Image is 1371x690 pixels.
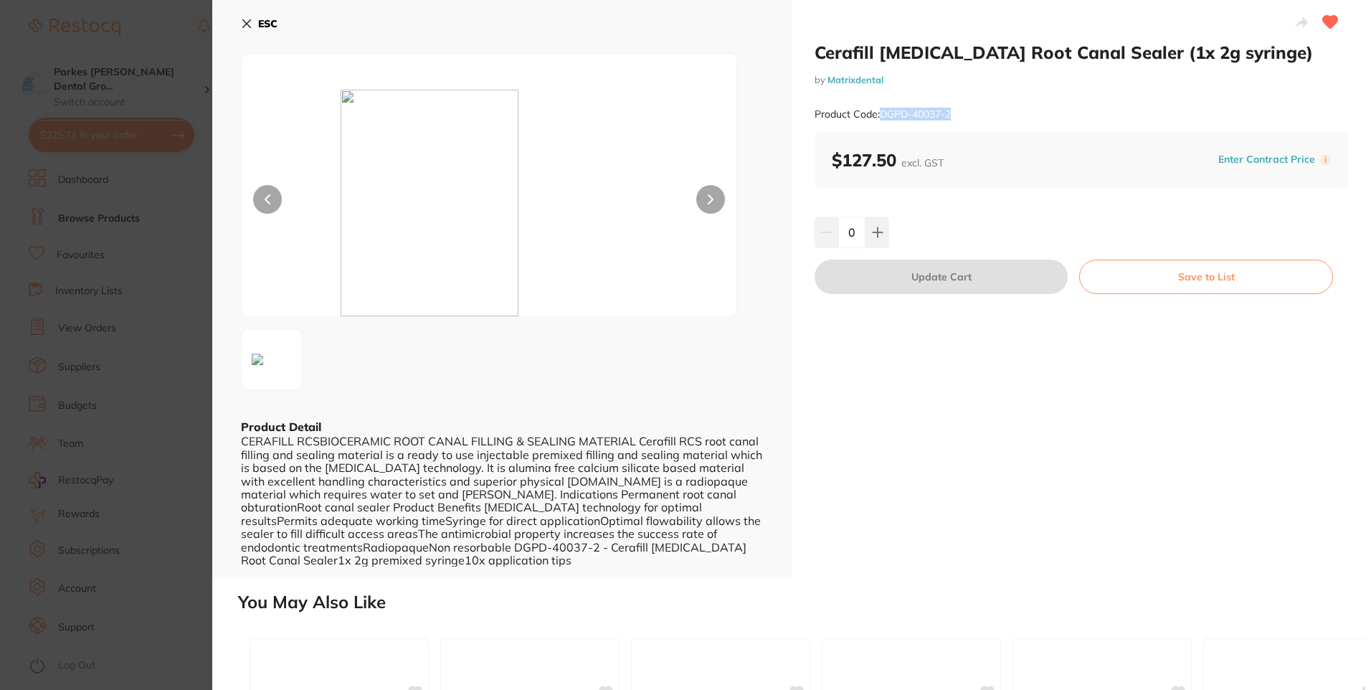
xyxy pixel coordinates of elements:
[241,11,277,36] button: ESC
[815,108,951,120] small: Product Code: DGPD-40037-2
[815,260,1068,294] button: Update Cart
[258,17,277,30] b: ESC
[827,74,883,85] a: Matrixdental
[241,420,321,434] b: Product Detail
[832,149,944,171] b: $127.50
[238,592,1365,613] h2: You May Also Like
[815,75,1348,85] small: by
[1079,260,1333,294] button: Save to List
[901,156,944,169] span: excl. GST
[246,348,269,371] img: MC5qcGc
[341,90,637,316] img: MC5qcGc
[815,42,1348,63] h2: Cerafill [MEDICAL_DATA] Root Canal Sealer (1x 2g syringe)
[1319,154,1331,166] label: i
[241,435,763,567] div: CERAFILL RCSBIOCERAMIC ROOT CANAL FILLING & SEALING MATERIAL Cerafill RCS root canal filling and ...
[1214,153,1319,166] button: Enter Contract Price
